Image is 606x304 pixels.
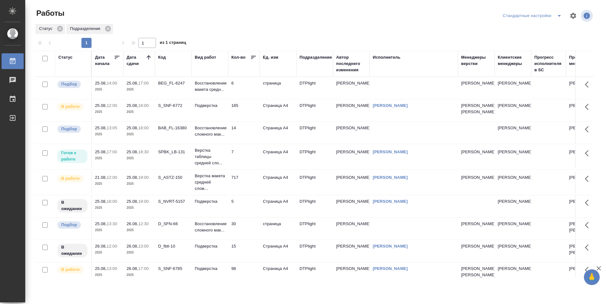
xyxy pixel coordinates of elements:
div: Дата начала [95,54,114,67]
p: 25.08, [127,103,138,108]
p: [PERSON_NAME] [461,243,491,249]
p: [PERSON_NAME] [461,174,491,181]
p: 25.08, [127,149,138,154]
p: Готов к работе [61,150,84,162]
p: 13:30 [107,221,117,226]
button: Здесь прячутся важные кнопки [581,122,596,137]
td: 15 [228,240,260,262]
td: 185 [228,99,260,121]
td: [PERSON_NAME] [566,99,603,121]
p: 2025 [127,205,152,211]
p: 25.08, [95,103,107,108]
div: Статус [58,54,73,61]
p: Подразделение [70,26,103,32]
span: 🙏 [586,271,597,284]
p: [PERSON_NAME] [461,221,491,227]
button: Здесь прячутся важные кнопки [581,195,596,210]
p: 2025 [127,86,152,93]
a: [PERSON_NAME] [373,199,408,204]
p: [PERSON_NAME], [PERSON_NAME] [569,243,599,256]
div: Исполнитель [373,54,401,61]
p: 2025 [127,227,152,233]
p: Подверстка [195,102,225,109]
p: 19:00 [138,199,149,204]
td: [PERSON_NAME] [495,240,531,262]
p: 2025 [127,131,152,137]
p: 25.08, [95,126,107,130]
td: DTPlight [296,218,333,240]
div: Исполнитель назначен, приступать к работе пока рано [57,243,88,258]
td: [PERSON_NAME] [566,77,603,99]
td: 14 [228,122,260,144]
td: [PERSON_NAME] [333,99,370,121]
td: DTPlight [296,240,333,262]
div: S_SNF-6785 [158,266,188,272]
p: 25.08, [95,266,107,271]
td: страница [260,77,296,99]
td: [PERSON_NAME] [495,262,531,284]
p: [PERSON_NAME], [PERSON_NAME] [569,221,599,233]
p: 17:00 [107,149,117,154]
td: [PERSON_NAME] [333,77,370,99]
td: 717 [228,171,260,193]
button: Здесь прячутся важные кнопки [581,99,596,114]
p: [PERSON_NAME] [461,149,491,155]
p: 2025 [95,86,120,93]
p: 2025 [127,272,152,278]
div: Исполнитель выполняет работу [57,266,88,274]
p: 25.08, [127,126,138,130]
td: Страница А4 [260,146,296,168]
div: Исполнитель назначен, приступать к работе пока рано [57,198,88,213]
td: DTPlight [296,146,333,168]
p: Восстановление макета средн... [195,80,225,93]
td: [PERSON_NAME] [333,240,370,262]
p: 26.08, [127,266,138,271]
p: [PERSON_NAME], [PERSON_NAME] [461,102,491,115]
div: BAB_FL-16380 [158,125,188,131]
p: 2025 [95,155,120,161]
p: 25.08, [127,199,138,204]
td: DTPlight [296,122,333,144]
p: В работе [61,266,80,273]
div: Можно подбирать исполнителей [57,125,88,133]
a: [PERSON_NAME] [373,175,408,180]
p: 25.08, [95,199,107,204]
p: 25.08, [95,149,107,154]
p: 2025 [95,227,120,233]
button: 🙏 [584,269,600,285]
td: [PERSON_NAME] [566,195,603,217]
td: 6 [228,77,260,99]
p: 2025 [95,249,120,256]
div: Клиентские менеджеры [498,54,528,67]
td: [PERSON_NAME] [495,122,531,144]
td: Страница А4 [260,99,296,121]
td: [PERSON_NAME] [566,171,603,193]
p: Подверстка [195,243,225,249]
div: S_ASTZ-150 [158,174,188,181]
td: [PERSON_NAME] [333,195,370,217]
p: 12:00 [107,175,117,180]
div: Менеджеры верстки [461,54,491,67]
p: 21.08, [95,175,107,180]
div: Можно подбирать исполнителей [57,221,88,229]
p: 25.08, [127,175,138,180]
p: В работе [61,175,80,182]
td: [PERSON_NAME] [333,218,370,240]
div: Подразделение [66,24,113,34]
p: 12:00 [107,103,117,108]
p: 18:00 [107,199,117,204]
div: D_fbtl-10 [158,243,188,249]
td: [PERSON_NAME] [333,262,370,284]
p: 19:00 [138,175,149,180]
p: 13:00 [107,266,117,271]
div: Исполнитель выполняет работу [57,102,88,111]
p: Подбор [61,222,77,228]
div: split button [501,11,566,21]
div: Автор последнего изменения [336,54,366,73]
a: [PERSON_NAME] [373,103,408,108]
div: Исполнитель выполняет работу [57,174,88,183]
p: Подверстка [195,266,225,272]
p: [PERSON_NAME] [461,80,491,86]
div: Код [158,54,166,61]
p: 2025 [127,155,152,161]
